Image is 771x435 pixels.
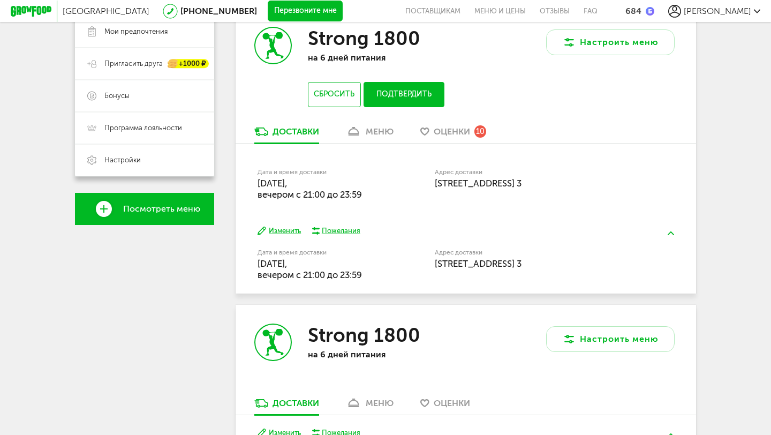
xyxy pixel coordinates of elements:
[646,7,654,16] img: bonus_b.cdccf46.png
[435,169,634,175] label: Адрес доставки
[341,397,399,415] a: меню
[258,226,301,236] button: Изменить
[308,27,420,50] h3: Strong 1800
[312,226,360,236] button: Пожелания
[322,226,360,236] div: Пожелания
[546,29,675,55] button: Настроить меню
[75,112,214,144] a: Программа лояльности
[308,82,361,107] button: Сбросить
[104,155,141,165] span: Настройки
[168,59,209,69] div: +1000 ₽
[668,231,674,235] img: arrow-up-green.5eb5f82.svg
[75,144,214,176] a: Настройки
[75,80,214,112] a: Бонусы
[366,398,394,408] div: меню
[366,126,394,137] div: меню
[364,82,444,107] button: Подтвердить
[341,126,399,143] a: меню
[546,326,675,352] button: Настроить меню
[75,16,214,48] a: Мои предпочтения
[249,397,324,415] a: Доставки
[308,349,447,359] p: на 6 дней питания
[104,123,182,133] span: Программа лояльности
[249,126,324,143] a: Доставки
[625,6,641,16] div: 684
[258,250,380,256] label: Дата и время доставки
[258,169,380,175] label: Дата и время доставки
[273,398,319,408] div: Доставки
[684,6,751,16] span: [PERSON_NAME]
[268,1,343,22] button: Перезвоните мне
[434,398,470,408] span: Оценки
[123,204,200,214] span: Посмотреть меню
[75,193,214,225] a: Посмотреть меню
[435,178,521,189] span: [STREET_ADDRESS] 3
[435,250,634,256] label: Адрес доставки
[104,27,168,36] span: Мои предпочтения
[415,397,475,415] a: Оценки
[104,59,163,69] span: Пригласить друга
[308,324,420,347] h3: Strong 1800
[63,6,149,16] span: [GEOGRAPHIC_DATA]
[434,126,470,137] span: Оценки
[258,258,362,280] span: [DATE], вечером c 21:00 до 23:59
[258,178,362,200] span: [DATE], вечером c 21:00 до 23:59
[273,126,319,137] div: Доставки
[180,6,257,16] a: [PHONE_NUMBER]
[435,258,521,269] span: [STREET_ADDRESS] 3
[104,91,130,101] span: Бонусы
[415,126,492,143] a: Оценки 10
[75,48,214,80] a: Пригласить друга +1000 ₽
[308,52,447,63] p: на 6 дней питания
[474,125,486,137] div: 10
